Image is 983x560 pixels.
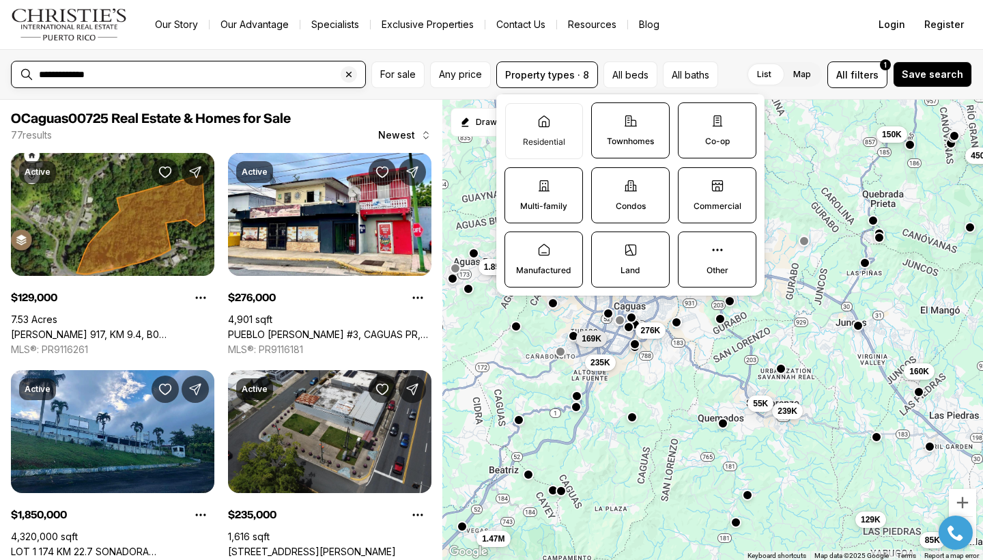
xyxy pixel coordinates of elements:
[855,511,886,527] button: 129K
[476,530,510,546] button: 1.47M
[916,11,972,38] button: Register
[884,59,887,70] span: 1
[585,354,616,371] button: 235K
[904,363,935,380] button: 160K
[404,501,431,529] button: Property options
[925,534,940,545] span: 85K
[582,333,601,344] span: 169K
[341,61,365,87] button: Clear search input
[485,15,556,34] button: Contact Us
[479,259,512,275] button: 1.85M
[949,489,976,516] button: Zoom in
[520,201,567,212] p: Multi-family
[439,69,482,80] span: Any price
[893,61,972,87] button: Save search
[11,112,291,126] span: OCaguas00725 Real Estate & Homes for Sale
[399,158,426,186] button: Share Property
[636,322,666,338] button: 276K
[404,284,431,311] button: Property options
[228,328,431,341] a: PUEBLO GEORGETTI #3, CAGUAS PR, 00725
[861,514,881,524] span: 129K
[924,19,964,30] span: Register
[628,15,670,34] a: Blog
[25,167,51,178] p: Active
[371,15,485,34] a: Exclusive Properties
[778,406,797,417] span: 239K
[11,8,128,41] img: logo
[705,136,730,147] p: Co-op
[924,552,979,559] a: Report a map error
[814,552,889,559] span: Map data ©2025 Google
[484,262,507,272] span: 1.85M
[590,357,610,368] span: 235K
[399,376,426,403] button: Share Property
[300,15,370,34] a: Specialists
[663,61,718,88] button: All baths
[430,61,491,88] button: Any price
[242,167,268,178] p: Active
[187,501,214,529] button: Property options
[607,136,654,147] p: Townhomes
[516,265,571,276] p: Manufactured
[25,384,51,395] p: Active
[616,201,646,212] p: Condos
[11,546,214,558] a: LOT 1 174 KM 22.7 SONADORA WARD, AGUAS BUENAS PR, 00703
[380,69,416,80] span: For sale
[694,201,741,212] p: Commercial
[369,158,396,186] button: Save Property: PUEBLO GEORGETTI #3
[370,122,440,149] button: Newest
[210,15,300,34] a: Our Advantage
[641,324,661,335] span: 276K
[182,158,209,186] button: Share Property
[378,130,415,141] span: Newest
[851,68,879,82] span: filters
[827,61,887,88] button: Allfilters1
[371,61,425,88] button: For sale
[152,158,179,186] button: Save Property: CARR 917, KM 9.4, B0 MONTONES
[144,15,209,34] a: Our Story
[228,546,396,558] a: 172 PINO AVE, CAGUAS PR, 00725
[772,403,803,419] button: 239K
[182,376,209,403] button: Share Property
[557,15,627,34] a: Resources
[877,126,907,142] button: 150K
[879,19,905,30] span: Login
[152,376,179,403] button: Save Property: LOT 1 174 KM 22.7 SONADORA WARD
[482,533,504,544] span: 1.47M
[897,552,916,559] a: Terms (opens in new tab)
[603,61,657,88] button: All beds
[746,62,782,87] label: List
[369,376,396,403] button: Save Property: 172 PINO AVE
[496,61,598,88] button: Property types · 8
[242,384,268,395] p: Active
[870,11,913,38] button: Login
[11,328,214,341] a: CARR 917, KM 9.4, B0 MONTONES, LAS PIEDRAS PR, 00771
[11,130,52,141] p: 77 results
[902,69,963,80] span: Save search
[882,128,902,139] span: 150K
[621,265,640,276] p: Land
[451,108,506,137] button: Start drawing
[920,531,945,548] button: 85K
[836,68,848,82] span: All
[782,62,822,87] label: Map
[753,398,768,409] span: 55K
[747,395,773,412] button: 55K
[909,366,929,377] span: 160K
[576,331,607,347] button: 169K
[707,265,728,276] p: Other
[523,137,565,148] p: Residential
[187,284,214,311] button: Property options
